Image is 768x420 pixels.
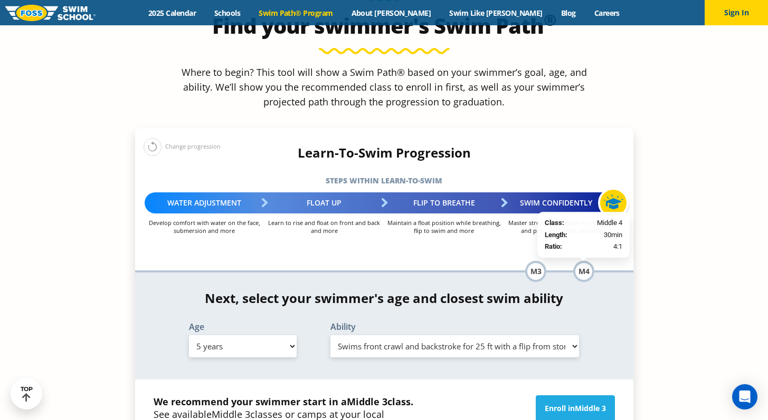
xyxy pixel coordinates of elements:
div: Flip to Breathe [384,192,504,213]
a: Blog [552,8,585,18]
div: TOP [21,386,33,402]
label: Ability [330,323,580,331]
div: Change progression [144,138,221,156]
a: Swim Like [PERSON_NAME] [440,8,552,18]
strong: Ratio: [545,242,562,250]
span: 4:1 [613,241,622,252]
span: Middle 3 [347,395,387,408]
h5: Steps within Learn-to-Swim [135,173,633,188]
p: Master strong propulsion for recreation and pre-competitive swimming [504,219,624,235]
h4: Learn-To-Swim Progression [135,145,633,160]
div: Open Intercom Messenger [732,384,757,409]
span: Middle 4 [597,218,622,228]
p: Learn to rise and float on front and back and more [264,219,384,235]
a: Swim Path® Program [250,8,342,18]
a: Schools [205,8,250,18]
a: About [PERSON_NAME] [342,8,440,18]
strong: We recommend your swimmer start in a class. [154,395,413,408]
div: Swim Confidently [504,192,624,213]
a: 2025 Calendar [139,8,205,18]
a: Careers [585,8,629,18]
span: 30min [604,230,622,240]
sup: ® [544,9,556,31]
span: Middle 3 [575,403,606,413]
h2: Find your swimmer's Swim Path [135,13,633,38]
strong: Length: [545,231,567,239]
strong: Class: [545,219,564,227]
p: Where to begin? This tool will show a Swim Path® based on your swimmer’s goal, age, and ability. ... [177,65,591,109]
h4: Next, select your swimmer's age and closest swim ability [135,291,633,306]
label: Age [189,323,297,331]
div: M4 [573,261,594,282]
p: Develop comfort with water on the face, submersion and more [145,219,264,235]
div: Water Adjustment [145,192,264,213]
div: Float Up [264,192,384,213]
div: M3 [525,261,546,282]
img: FOSS Swim School Logo [5,5,96,21]
p: Maintain a float position while breathing, flip to swim and more [384,219,504,235]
